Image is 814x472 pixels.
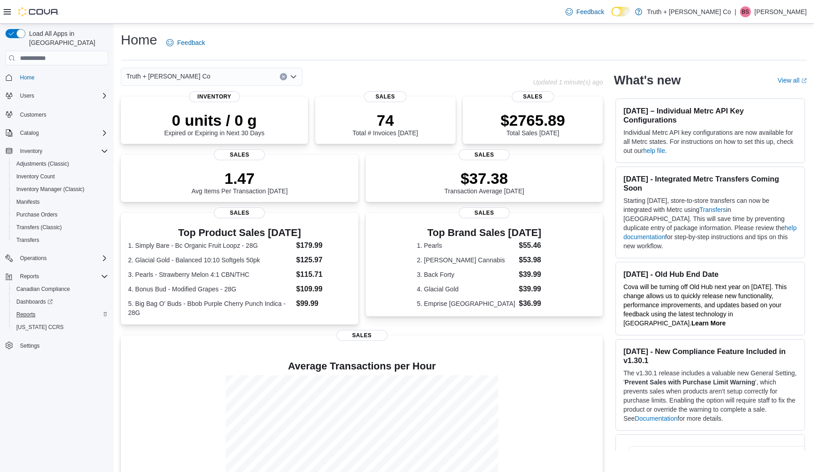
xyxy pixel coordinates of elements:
[164,111,264,129] p: 0 units / 0 g
[18,7,59,16] img: Cova
[16,224,62,231] span: Transfers (Classic)
[9,183,112,196] button: Inventory Manager (Classic)
[512,91,554,102] span: Sales
[16,324,64,331] span: [US_STATE] CCRS
[280,73,287,80] button: Clear input
[417,227,552,238] h3: Top Brand Sales [DATE]
[9,283,112,295] button: Canadian Compliance
[128,270,293,279] dt: 3. Pearls - Strawberry Melon 4:1 CBN/THC
[417,241,516,250] dt: 1. Pearls
[459,149,510,160] span: Sales
[13,296,108,307] span: Dashboards
[13,322,67,333] a: [US_STATE] CCRS
[9,208,112,221] button: Purchase Orders
[2,339,112,352] button: Settings
[16,173,55,180] span: Inventory Count
[337,330,387,341] span: Sales
[691,320,725,327] a: Learn More
[128,299,293,317] dt: 5. Big Bag O' Buds - Bbob Purple Cherry Punch Indica - 28G
[16,90,38,101] button: Users
[163,34,208,52] a: Feedback
[13,296,56,307] a: Dashboards
[611,7,630,16] input: Dark Mode
[164,111,264,137] div: Expired or Expiring in Next 30 Days
[16,108,108,120] span: Customers
[296,240,351,251] dd: $179.99
[20,342,40,349] span: Settings
[16,253,108,264] span: Operations
[16,72,108,83] span: Home
[417,299,516,308] dt: 5. Emprise [GEOGRAPHIC_DATA]
[16,186,84,193] span: Inventory Manager (Classic)
[519,284,551,295] dd: $39.99
[625,379,755,386] strong: Prevent Sales with Purchase Limit Warning
[16,72,38,83] a: Home
[2,252,112,265] button: Operations
[623,196,797,251] p: Starting [DATE], store-to-store transfers can now be integrated with Metrc using in [GEOGRAPHIC_D...
[444,169,524,187] p: $37.38
[417,270,516,279] dt: 3. Back Forty
[2,89,112,102] button: Users
[191,169,288,195] div: Avg Items Per Transaction [DATE]
[735,6,736,17] p: |
[519,240,551,251] dd: $55.46
[352,111,418,137] div: Total # Invoices [DATE]
[128,256,293,265] dt: 2. Glacial Gold - Balanced 10:10 Softgels 50pk
[13,309,39,320] a: Reports
[20,74,35,81] span: Home
[519,269,551,280] dd: $39.99
[290,73,297,80] button: Open list of options
[635,415,677,422] a: Documentation
[13,235,108,246] span: Transfers
[296,269,351,280] dd: $115.71
[13,158,73,169] a: Adjustments (Classic)
[20,273,39,280] span: Reports
[623,224,796,241] a: help documentation
[801,78,807,84] svg: External link
[614,73,680,88] h2: What's new
[13,209,108,220] span: Purchase Orders
[623,106,797,124] h3: [DATE] – Individual Metrc API Key Configurations
[533,79,603,86] p: Updated 1 minute(s) ago
[16,340,43,351] a: Settings
[16,211,58,218] span: Purchase Orders
[417,285,516,294] dt: 4. Glacial Gold
[296,298,351,309] dd: $99.99
[352,111,418,129] p: 74
[2,145,112,157] button: Inventory
[9,196,112,208] button: Manifests
[214,207,265,218] span: Sales
[126,71,210,82] span: Truth + [PERSON_NAME] Co
[444,169,524,195] div: Transaction Average [DATE]
[189,91,240,102] span: Inventory
[13,171,108,182] span: Inventory Count
[16,285,70,293] span: Canadian Compliance
[16,236,39,244] span: Transfers
[16,146,46,157] button: Inventory
[623,347,797,365] h3: [DATE] - New Compliance Feature Included in v1.30.1
[9,295,112,308] a: Dashboards
[177,38,205,47] span: Feedback
[16,298,53,305] span: Dashboards
[13,197,108,207] span: Manifests
[16,128,42,138] button: Catalog
[128,285,293,294] dt: 4. Bonus Bud - Modified Grapes - 28G
[5,67,108,376] nav: Complex example
[13,171,59,182] a: Inventory Count
[16,109,50,120] a: Customers
[623,283,787,327] span: Cova will be turning off Old Hub next year on [DATE]. This change allows us to quickly release ne...
[214,149,265,160] span: Sales
[13,235,43,246] a: Transfers
[128,227,351,238] h3: Top Product Sales [DATE]
[191,169,288,187] p: 1.47
[742,6,749,17] span: BS
[576,7,604,16] span: Feedback
[740,6,751,17] div: Brad Styles
[13,184,108,195] span: Inventory Manager (Classic)
[700,206,726,213] a: Transfers
[25,29,108,47] span: Load All Apps in [GEOGRAPHIC_DATA]
[13,184,88,195] a: Inventory Manager (Classic)
[519,298,551,309] dd: $36.99
[754,6,807,17] p: [PERSON_NAME]
[13,322,108,333] span: Washington CCRS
